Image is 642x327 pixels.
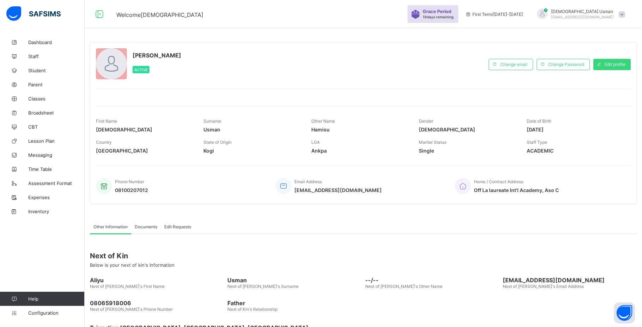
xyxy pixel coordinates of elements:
[90,252,637,260] span: Next of Kin
[614,302,635,323] button: Open asap
[93,224,128,229] span: Other Information
[203,127,300,132] span: Usman
[419,148,516,154] span: Single
[548,62,584,67] span: Change Password
[500,62,527,67] span: Change email
[134,68,148,72] span: Active
[227,307,277,312] span: Next of Kin's Relationship
[28,124,85,130] span: CBT
[311,148,408,154] span: Ankpa
[365,277,499,284] span: --/--
[527,118,551,124] span: Date of Birth
[90,262,175,268] span: Below is your next of kin's Information
[311,140,320,145] span: LGA
[530,8,629,20] div: MuhammadUsman
[96,118,117,124] span: First Name
[90,277,224,284] span: Aliyu
[527,140,547,145] span: Staff Type
[28,82,85,87] span: Parent
[203,140,232,145] span: State of Origin
[6,6,61,21] img: safsims
[423,15,453,19] span: 19 days remaining
[164,224,191,229] span: Edit Requests
[551,9,613,14] span: [DEMOGRAPHIC_DATA] Usman
[605,62,625,67] span: Edit profile
[28,68,85,73] span: Student
[474,187,559,193] span: Off La laureate Int'l Academy, Aso C
[28,39,85,45] span: Dashboard
[419,140,446,145] span: Marital Status
[28,180,85,186] span: Assessment Format
[28,166,85,172] span: Time Table
[419,118,433,124] span: Gender
[90,307,173,312] span: Next of [PERSON_NAME]'s Phone Number
[227,284,299,289] span: Next of [PERSON_NAME]'s Surname
[503,284,584,289] span: Next of [PERSON_NAME]'s Email Address
[203,118,221,124] span: Surname
[203,148,300,154] span: Kogi
[28,110,85,116] span: Broadsheet
[90,300,224,307] span: 08065918006
[28,138,85,144] span: Lesson Plan
[294,187,382,193] span: [EMAIL_ADDRESS][DOMAIN_NAME]
[28,310,84,316] span: Configuration
[311,127,408,132] span: Hamisu
[465,12,523,17] span: session/term information
[96,140,112,145] span: Country
[28,209,85,214] span: Inventory
[28,152,85,158] span: Messaging
[419,127,516,132] span: [DEMOGRAPHIC_DATA]
[116,11,203,18] span: Welcome [DEMOGRAPHIC_DATA]
[115,179,144,184] span: Phone Number
[96,148,193,154] span: [GEOGRAPHIC_DATA]
[28,296,84,302] span: Help
[28,195,85,200] span: Expenses
[527,127,624,132] span: [DATE]
[503,277,637,284] span: [EMAIL_ADDRESS][DOMAIN_NAME]
[423,9,451,14] span: Grace Period
[294,179,322,184] span: Email Address
[135,224,157,229] span: Documents
[115,187,148,193] span: 08100207012
[551,15,613,19] span: [EMAIL_ADDRESS][DOMAIN_NAME]
[227,300,361,307] span: Father
[411,10,420,19] img: sticker-purple.71386a28dfed39d6af7621340158ba97.svg
[28,96,85,101] span: Classes
[28,54,85,59] span: Staff
[474,179,523,184] span: Home / Contract Address
[133,52,181,59] span: [PERSON_NAME]
[527,148,624,154] span: ACADEMIC
[90,284,165,289] span: Next of [PERSON_NAME]'s First Name
[365,284,442,289] span: Next of [PERSON_NAME]'s Other Name
[96,127,193,132] span: [DEMOGRAPHIC_DATA]
[311,118,335,124] span: Other Name
[227,277,361,284] span: Usman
